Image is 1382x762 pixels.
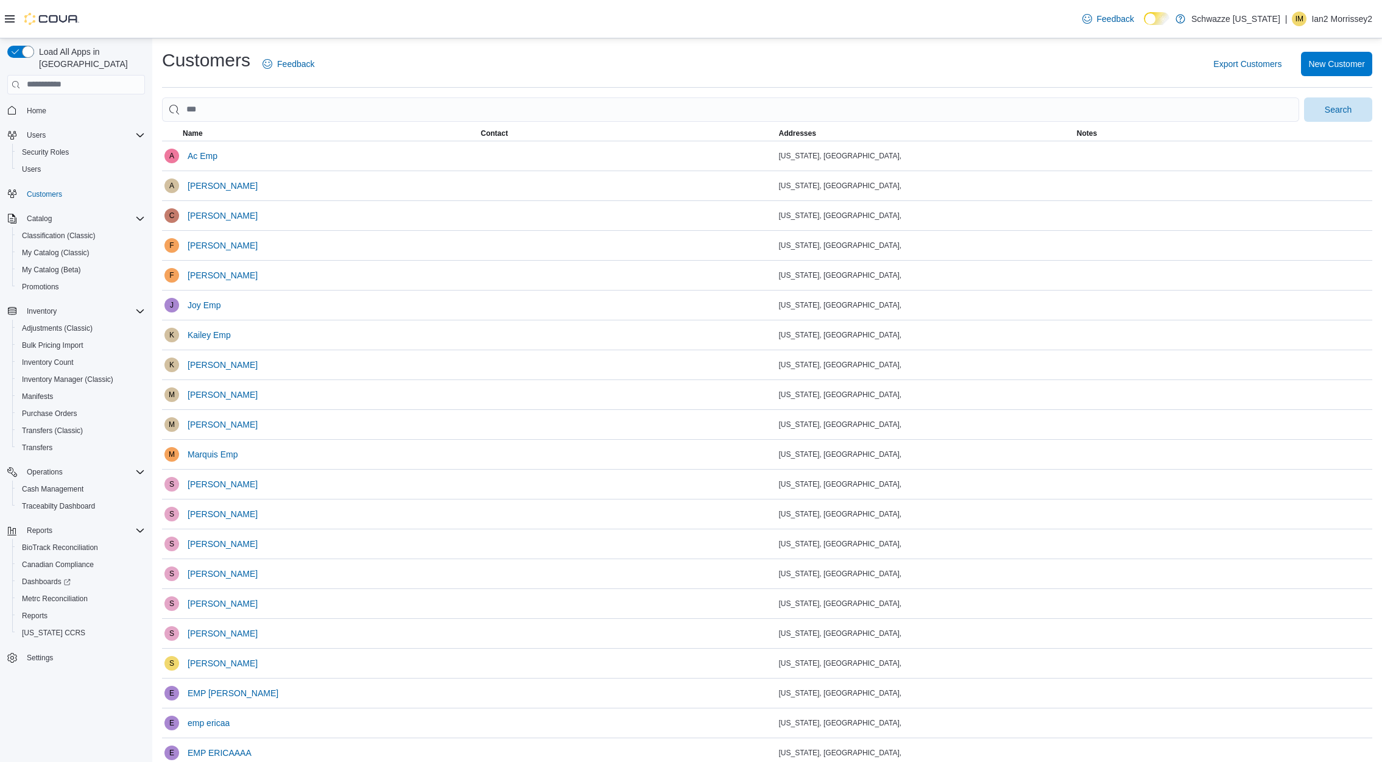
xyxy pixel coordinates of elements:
span: Manifests [22,392,53,401]
a: Classification (Classic) [17,228,100,243]
button: Purchase Orders [12,405,150,422]
div: [US_STATE], [GEOGRAPHIC_DATA], [779,718,1072,728]
span: Washington CCRS [17,626,145,640]
div: Steve [164,656,179,671]
span: Export Customers [1213,58,1282,70]
span: Transfers [22,443,52,453]
div: Kenzie [164,358,179,372]
span: Contact [481,129,508,138]
button: [PERSON_NAME] [183,502,263,526]
button: Classification (Classic) [12,227,150,244]
div: Marcus [164,387,179,402]
div: EMP [164,746,179,760]
span: emp ericaa [188,717,230,729]
span: Security Roles [17,145,145,160]
a: Feedback [1077,7,1139,31]
a: Customers [22,187,67,202]
button: Operations [22,465,68,479]
button: [PERSON_NAME] [183,203,263,228]
span: Metrc Reconciliation [22,594,88,604]
button: [PERSON_NAME] [183,472,263,496]
span: Users [27,130,46,140]
nav: Complex example [7,97,145,699]
span: S [169,626,174,641]
span: J [170,298,174,312]
a: [US_STATE] CCRS [17,626,90,640]
span: F [169,238,174,253]
a: Dashboards [12,573,150,590]
button: Inventory [2,303,150,320]
div: [US_STATE], [GEOGRAPHIC_DATA], [779,450,1072,459]
button: EMP [PERSON_NAME] [183,681,283,705]
button: Cash Management [12,481,150,498]
div: Seth [164,566,179,581]
button: Home [2,102,150,119]
div: [US_STATE], [GEOGRAPHIC_DATA], [779,569,1072,579]
span: Reports [27,526,52,535]
button: Users [12,161,150,178]
span: S [169,507,174,521]
span: e [169,716,174,730]
button: [PERSON_NAME] [183,383,263,407]
button: [PERSON_NAME] [183,412,263,437]
span: Settings [22,650,145,665]
div: Kailey [164,328,179,342]
button: Adjustments (Classic) [12,320,150,337]
button: Catalog [2,210,150,227]
button: [PERSON_NAME] [183,263,263,288]
span: My Catalog (Beta) [17,263,145,277]
a: Users [17,162,46,177]
span: IM [1296,12,1303,26]
input: Dark Mode [1144,12,1169,25]
span: Transfers (Classic) [22,426,83,436]
span: M [169,387,175,402]
div: Joy [164,298,179,312]
span: Classification (Classic) [17,228,145,243]
button: Promotions [12,278,150,295]
span: E [169,686,174,700]
button: Reports [22,523,57,538]
span: Settings [27,653,53,663]
span: Ac Emp [188,150,217,162]
button: Security Roles [12,144,150,161]
a: Transfers (Classic) [17,423,88,438]
button: [PERSON_NAME] [183,591,263,616]
a: My Catalog (Beta) [17,263,86,277]
span: Inventory Manager (Classic) [22,375,113,384]
button: Inventory Count [12,354,150,371]
span: Reports [22,611,48,621]
span: Transfers [17,440,145,455]
button: Reports [2,522,150,539]
button: Settings [2,649,150,666]
button: Traceabilty Dashboard [12,498,150,515]
span: Reports [17,609,145,623]
a: Cash Management [17,482,88,496]
div: Seth [164,537,179,551]
a: Inventory Count [17,355,79,370]
span: New Customer [1308,58,1365,70]
button: [US_STATE] CCRS [12,624,150,641]
span: F [169,268,174,283]
button: Inventory Manager (Classic) [12,371,150,388]
a: Home [22,104,51,118]
a: Dashboards [17,574,76,589]
img: Cova [24,13,79,25]
div: Seth [164,477,179,492]
span: [PERSON_NAME] [188,538,258,550]
span: Canadian Compliance [17,557,145,572]
div: Ian2 Morrissey2 [1292,12,1306,26]
div: Marquis [164,447,179,462]
span: Load All Apps in [GEOGRAPHIC_DATA] [34,46,145,70]
button: Search [1304,97,1372,122]
span: Users [22,164,41,174]
div: Seth [164,626,179,641]
span: A [169,178,174,193]
button: My Catalog (Classic) [12,244,150,261]
span: Name [183,129,203,138]
span: Manifests [17,389,145,404]
span: [PERSON_NAME] [188,627,258,640]
span: [PERSON_NAME] [188,418,258,431]
span: Addresses [779,129,816,138]
span: A [169,149,174,163]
